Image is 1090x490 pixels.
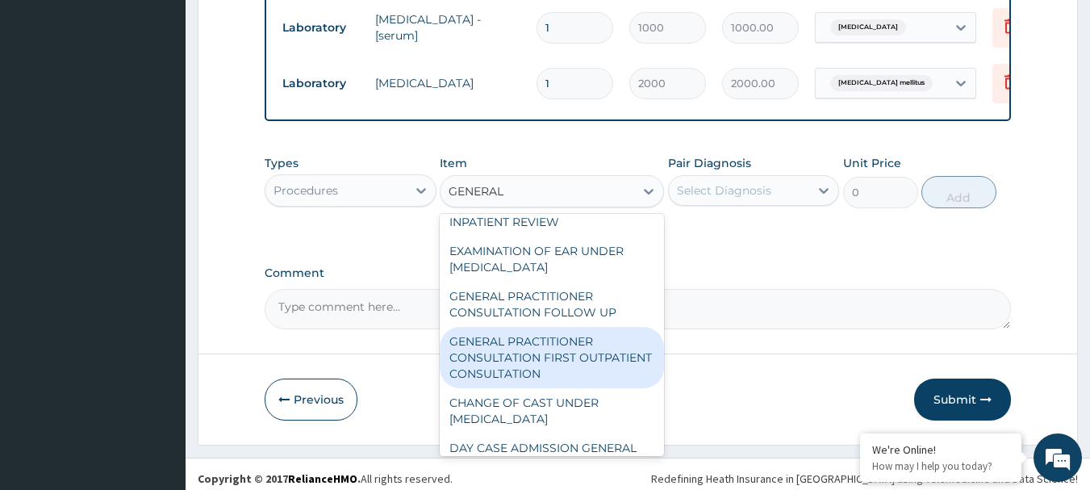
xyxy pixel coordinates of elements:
div: We're Online! [872,442,1009,457]
td: [MEDICAL_DATA] - [serum] [367,3,528,52]
strong: Copyright © 2017 . [198,471,361,486]
td: Laboratory [274,13,367,43]
label: Item [440,155,467,171]
div: Select Diagnosis [677,182,771,199]
img: d_794563401_company_1708531726252_794563401 [30,81,65,121]
a: RelianceHMO [288,471,357,486]
button: Add [921,176,996,208]
div: EXAMINATION OF EAR UNDER [MEDICAL_DATA] [440,237,664,282]
td: [MEDICAL_DATA] [367,67,528,99]
div: Chat with us now [84,90,271,111]
td: Laboratory [274,69,367,98]
div: Minimize live chat window [265,8,303,47]
button: Submit [914,379,1011,421]
textarea: Type your message and hit 'Enter' [8,322,307,379]
div: CHANGE OF CAST UNDER [MEDICAL_DATA] [440,388,664,433]
div: DAY CASE ADMISSION GENERAL [PERSON_NAME] FOUR BEDDED [440,433,664,479]
label: Unit Price [843,155,901,171]
span: [MEDICAL_DATA] [830,19,906,36]
div: GENERAL PRACTITIONER CONSULTATION FIRST OUTPATIENT CONSULTATION [440,327,664,388]
label: Types [265,157,299,170]
label: Pair Diagnosis [668,155,751,171]
div: Procedures [274,182,338,199]
div: GENERAL SURGEON SUBSEQUENT INPATIENT REVIEW [440,191,664,237]
div: GENERAL PRACTITIONER CONSULTATION FOLLOW UP [440,282,664,327]
p: How may I help you today? [872,459,1009,473]
span: We're online! [94,144,223,307]
div: Redefining Heath Insurance in [GEOGRAPHIC_DATA] using Telemedicine and Data Science! [651,471,1078,487]
label: Comment [265,266,1012,280]
span: [MEDICAL_DATA] mellitus [830,75,933,91]
button: Previous [265,379,357,421]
